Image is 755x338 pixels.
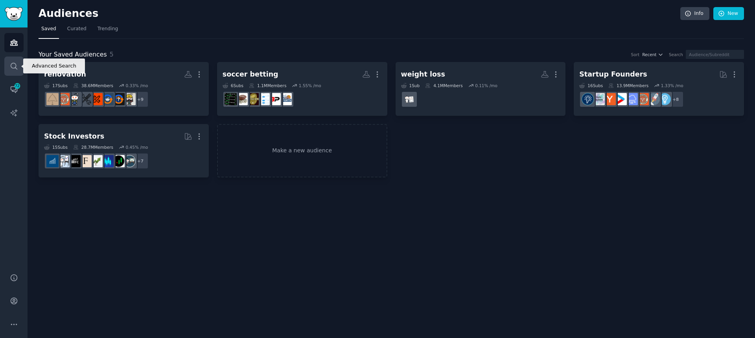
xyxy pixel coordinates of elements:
div: 17 Sub s [44,83,68,88]
div: 6 Sub s [223,83,243,88]
img: hvacadvice [112,93,125,105]
img: fanduel [258,93,270,105]
img: sportsbook [225,93,237,105]
img: StockMarket [101,155,114,167]
img: options [57,155,70,167]
div: soccer betting [223,69,278,79]
div: Sort [631,52,640,57]
img: HVAC [101,93,114,105]
span: Your Saved Audiences [39,50,107,60]
div: 0.11 % /mo [475,83,497,88]
a: Saved [39,23,59,39]
div: 4.1M Members [425,83,462,88]
a: Startup Founders16Subs13.9MMembers1.33% /mo+8EntrepreneurstartupsEntrepreneurRideAlongSaaSstartup... [574,62,744,116]
img: loseit [403,93,415,105]
img: PropBet [247,93,259,105]
div: 13.9M Members [608,83,648,88]
span: Trending [98,26,118,33]
img: AusRenovation [90,93,103,105]
div: + 8 [667,91,684,108]
div: weight loss [401,69,445,79]
img: EntrepreneurRideAlong [57,93,70,105]
img: SportsBettingPicks1 [280,93,292,105]
img: Entrepreneur [659,93,671,105]
img: electricians [46,93,59,105]
div: 0.45 % /mo [125,144,148,150]
img: DIY [68,93,81,105]
a: New [713,7,744,20]
div: 16 Sub s [579,83,603,88]
div: 1.1M Members [249,83,286,88]
img: ycombinator [604,93,616,105]
a: renovation17Subs38.6MMembers0.33% /mo+9RenovationshvacadviceHVACAusRenovationhandymanDIYEntrepren... [39,62,209,116]
div: Search [669,52,683,57]
span: 72 [14,83,21,89]
img: handyman [79,93,92,105]
img: Renovations [123,93,136,105]
img: FinancialCareers [68,155,81,167]
img: startup [615,93,627,105]
a: 72 [4,80,24,99]
span: Saved [41,26,56,33]
img: startups [648,93,660,105]
span: 5 [110,51,114,58]
a: Curated [64,23,89,39]
div: 1.33 % /mo [661,83,683,88]
img: GummySearch logo [5,7,23,21]
div: + 9 [132,91,149,108]
img: sportsbetting [236,93,248,105]
div: 0.33 % /mo [125,83,148,88]
span: Recent [642,52,656,57]
img: stocks [123,155,136,167]
a: soccer betting6Subs1.1MMembers1.55% /moSportsBettingPicks1BettingPicksfanduelPropBetsportsbetting... [217,62,387,116]
button: Recent [642,52,663,57]
input: Audience/Subreddit [686,50,744,59]
img: Entrepreneurship [582,93,594,105]
div: Stock Investors [44,132,104,141]
div: 1.55 % /mo [299,83,321,88]
img: SaaS [626,93,638,105]
a: Info [680,7,709,20]
img: BettingPicks [269,93,281,105]
div: 38.6M Members [73,83,113,88]
a: Trending [95,23,121,39]
div: 1 Sub [401,83,420,88]
img: finance [79,155,92,167]
img: Daytrading [112,155,125,167]
div: + 7 [132,153,149,169]
span: Curated [67,26,87,33]
a: Make a new audience [217,124,387,178]
img: EntrepreneurRideAlong [637,93,649,105]
img: investing [90,155,103,167]
div: Startup Founders [579,69,647,79]
a: Stock Investors15Subs28.7MMembers0.45% /mo+7stocksDaytradingStockMarketinvestingfinanceFinancialC... [39,124,209,178]
img: indiehackers [593,93,605,105]
div: 28.7M Members [73,144,113,150]
div: renovation [44,69,86,79]
img: dividends [46,155,59,167]
h2: Audiences [39,7,680,20]
a: weight loss1Sub4.1MMembers0.11% /moloseit [396,62,566,116]
div: 15 Sub s [44,144,68,150]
